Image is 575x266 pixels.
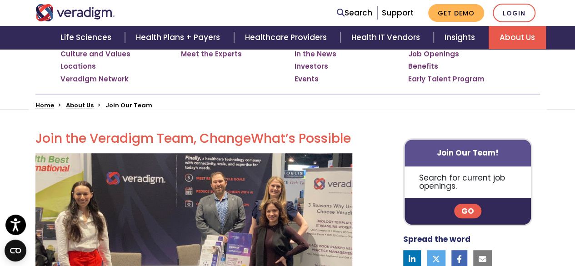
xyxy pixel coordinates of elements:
a: About Us [66,101,94,110]
a: Investors [295,62,328,71]
img: Veradigm logo [35,4,115,21]
a: In the News [295,50,336,59]
a: Search [337,7,372,19]
a: Home [35,101,54,110]
p: Search for current job openings. [405,166,531,198]
a: Job Openings [408,50,459,59]
a: Meet the Experts [181,50,242,59]
a: Locations [60,62,96,71]
a: Health Plans + Payers [125,26,234,49]
h2: Join the Veradigm Team, Change [35,131,352,146]
a: Early Talent Program [408,75,485,84]
strong: Join Our Team! [437,147,499,158]
a: Insights [434,26,489,49]
a: Health IT Vendors [340,26,434,49]
button: Open CMP widget [5,240,26,261]
a: Login [493,4,535,22]
a: Get Demo [428,4,484,22]
a: About Us [489,26,546,49]
a: Support [382,7,414,18]
span: What’s Possible [251,130,351,147]
a: Culture and Values [60,50,130,59]
a: Life Sciences [50,26,125,49]
a: Benefits [408,62,438,71]
strong: Spread the word [403,234,470,245]
a: Events [295,75,319,84]
a: Veradigm Network [60,75,129,84]
a: Healthcare Providers [234,26,340,49]
a: Go [454,204,481,218]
